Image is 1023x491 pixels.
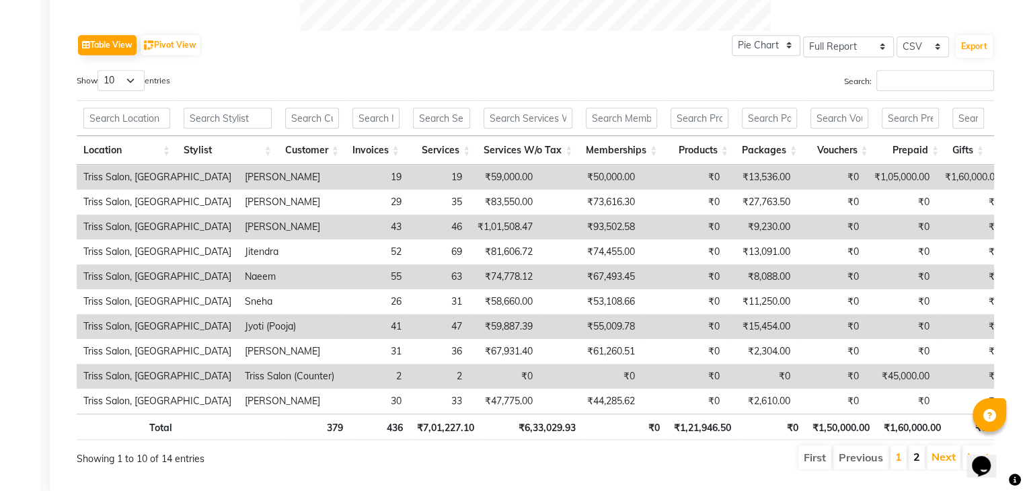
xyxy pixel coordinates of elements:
td: ₹0 [797,339,866,364]
input: Search Stylist [184,108,272,128]
th: Vouchers: activate to sort column ascending [804,136,875,165]
td: ₹83,550.00 [469,190,539,215]
div: Showing 1 to 10 of 14 entries [77,444,447,466]
a: Next [932,450,956,463]
td: [PERSON_NAME] [238,339,341,364]
td: 31 [341,339,408,364]
td: ₹1,01,508.47 [469,215,539,239]
td: Triss Salon, [GEOGRAPHIC_DATA] [77,314,238,339]
td: ₹0 [539,364,642,389]
th: ₹1,60,000.00 [876,414,948,440]
td: ₹55,009.78 [539,314,642,339]
td: ₹8,088.00 [726,264,797,289]
td: 69 [408,239,469,264]
td: ₹58,660.00 [469,289,539,314]
td: ₹93,502.58 [539,215,642,239]
td: ₹0 [936,314,1007,339]
td: ₹0 [936,289,1007,314]
td: ₹0 [642,389,726,414]
td: ₹0 [726,364,797,389]
td: Jitendra [238,239,341,264]
td: Triss Salon (Counter) [238,364,341,389]
select: Showentries [98,70,145,91]
th: 379 [282,414,350,440]
th: Location: activate to sort column ascending [77,136,177,165]
td: 35 [408,190,469,215]
input: Search Services W/o Tax [484,108,572,128]
td: ₹0 [797,215,866,239]
input: Search Invoices [352,108,400,128]
td: ₹15,454.00 [726,314,797,339]
td: 2 [408,364,469,389]
input: Search Products [671,108,728,128]
a: 1 [895,450,902,463]
th: ₹0 [582,414,667,440]
td: ₹0 [936,364,1007,389]
td: ₹0 [936,215,1007,239]
td: ₹13,536.00 [726,165,797,190]
td: ₹81,606.72 [469,239,539,264]
th: Customer: activate to sort column ascending [278,136,346,165]
td: ₹0 [642,364,726,389]
td: ₹0 [797,190,866,215]
td: ₹0 [866,190,936,215]
td: ₹2,610.00 [726,389,797,414]
td: ₹47,775.00 [469,389,539,414]
td: ₹50,000.00 [539,165,642,190]
td: Triss Salon, [GEOGRAPHIC_DATA] [77,264,238,289]
td: ₹0 [642,264,726,289]
th: ₹7,01,227.10 [410,414,481,440]
td: 47 [408,314,469,339]
td: ₹0 [866,339,936,364]
td: 63 [408,264,469,289]
td: ₹74,778.12 [469,264,539,289]
td: ₹0 [642,239,726,264]
td: ₹67,931.40 [469,339,539,364]
td: Triss Salon, [GEOGRAPHIC_DATA] [77,289,238,314]
th: ₹0 [948,414,993,440]
th: Products: activate to sort column ascending [664,136,735,165]
td: [PERSON_NAME] [238,165,341,190]
td: ₹53,108.66 [539,289,642,314]
th: Total [77,414,179,440]
td: 46 [408,215,469,239]
td: Jyoti (Pooja) [238,314,341,339]
td: ₹0 [936,239,1007,264]
th: Packages: activate to sort column ascending [735,136,804,165]
input: Search: [876,70,994,91]
td: ₹11,250.00 [726,289,797,314]
th: Prepaid: activate to sort column ascending [875,136,946,165]
td: 43 [341,215,408,239]
td: ₹1,05,000.00 [866,165,936,190]
td: 19 [408,165,469,190]
td: 2 [341,364,408,389]
img: pivot.png [144,40,154,50]
input: Search Services [413,108,471,128]
td: ₹0 [797,239,866,264]
th: Gifts: activate to sort column ascending [946,136,991,165]
th: Invoices: activate to sort column ascending [346,136,406,165]
button: Pivot View [141,35,200,55]
td: ₹0 [642,289,726,314]
td: ₹67,493.45 [539,264,642,289]
th: Memberships: activate to sort column ascending [579,136,664,165]
td: 41 [341,314,408,339]
td: ₹13,091.00 [726,239,797,264]
label: Search: [844,70,994,91]
input: Search Vouchers [810,108,868,128]
td: 36 [408,339,469,364]
td: Sneha [238,289,341,314]
td: ₹0 [642,314,726,339]
td: Triss Salon, [GEOGRAPHIC_DATA] [77,239,238,264]
th: 436 [350,414,410,440]
td: ₹0 [866,314,936,339]
td: ₹0 [797,389,866,414]
td: ₹2,304.00 [726,339,797,364]
button: Export [956,35,993,58]
td: ₹0 [797,264,866,289]
td: ₹0 [642,215,726,239]
th: ₹1,50,000.00 [805,414,876,440]
td: ₹0 [936,339,1007,364]
input: Search Customer [285,108,339,128]
td: ₹0 [936,389,1007,414]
